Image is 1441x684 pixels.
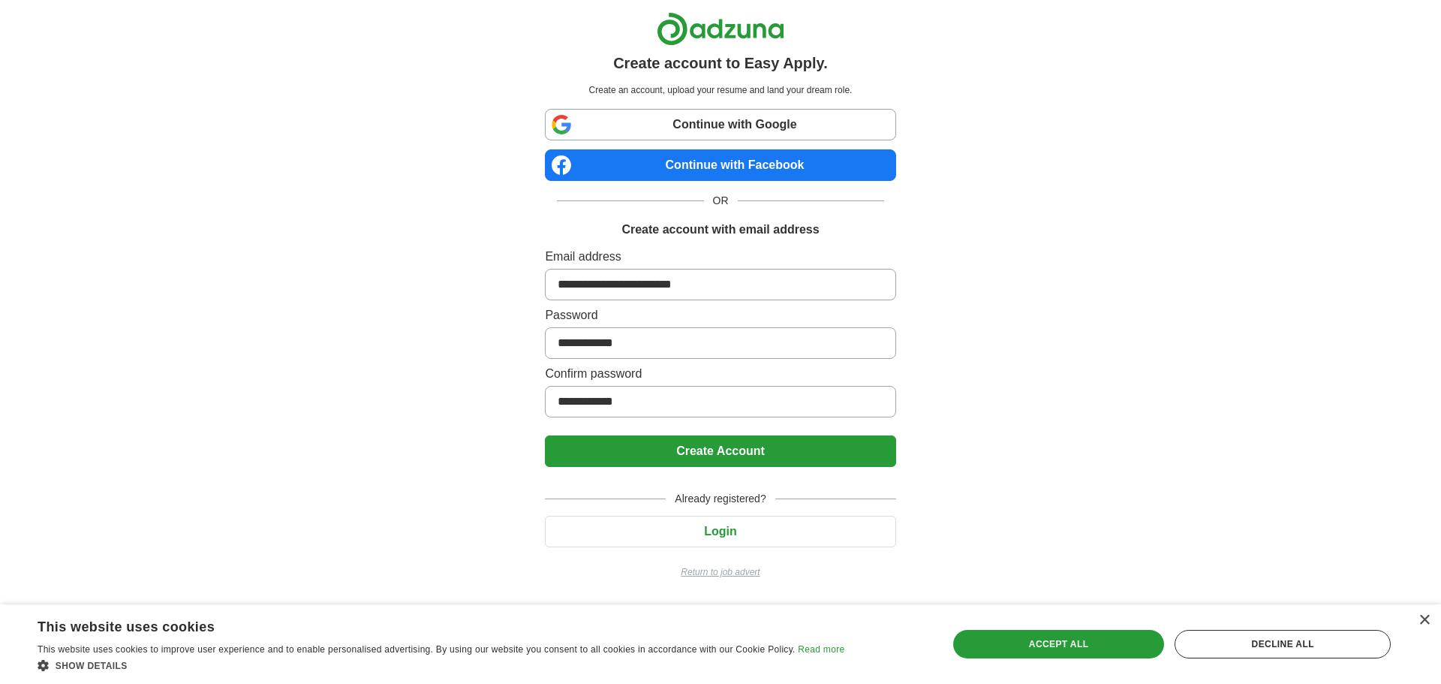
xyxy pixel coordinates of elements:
div: Show details [38,658,844,673]
a: Read more, opens a new window [798,644,844,655]
label: Email address [545,248,895,266]
span: Already registered? [666,491,775,507]
span: OR [704,193,738,209]
button: Login [545,516,895,547]
a: Login [545,525,895,538]
h1: Create account with email address [621,221,819,239]
div: Close [1418,615,1430,626]
span: Show details [56,661,128,671]
a: Continue with Facebook [545,149,895,181]
a: Continue with Google [545,109,895,140]
span: This website uses cookies to improve user experience and to enable personalised advertising. By u... [38,644,796,655]
p: Create an account, upload your resume and land your dream role. [548,83,892,97]
img: Adzuna logo [657,12,784,46]
div: Accept all [953,630,1165,658]
div: Decline all [1175,630,1391,658]
button: Create Account [545,435,895,467]
label: Confirm password [545,365,895,383]
h1: Create account to Easy Apply. [613,52,828,74]
label: Password [545,306,895,324]
div: This website uses cookies [38,613,807,636]
a: Return to job advert [545,565,895,579]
